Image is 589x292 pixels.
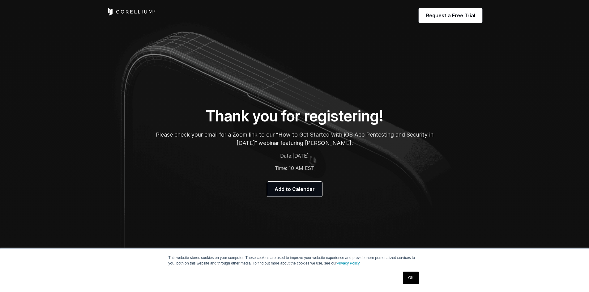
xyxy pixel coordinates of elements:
a: Corellium Home [107,8,156,15]
a: Privacy Policy. [337,261,361,265]
p: Date: [156,152,434,159]
p: This website stores cookies on your computer. These cookies are used to improve your website expe... [169,255,421,266]
h1: Thank you for registering! [156,107,434,125]
a: OK [403,272,419,284]
a: Request a Free Trial [419,8,483,23]
span: [DATE] [292,153,309,159]
span: Request a Free Trial [426,12,475,19]
p: Time: 10 AM EST [156,164,434,172]
span: Add to Calendar [275,185,315,193]
p: Please check your email for a Zoom link to our “How to Get Started with iOS App Pentesting and Se... [156,130,434,147]
a: Add to Calendar [267,182,322,197]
